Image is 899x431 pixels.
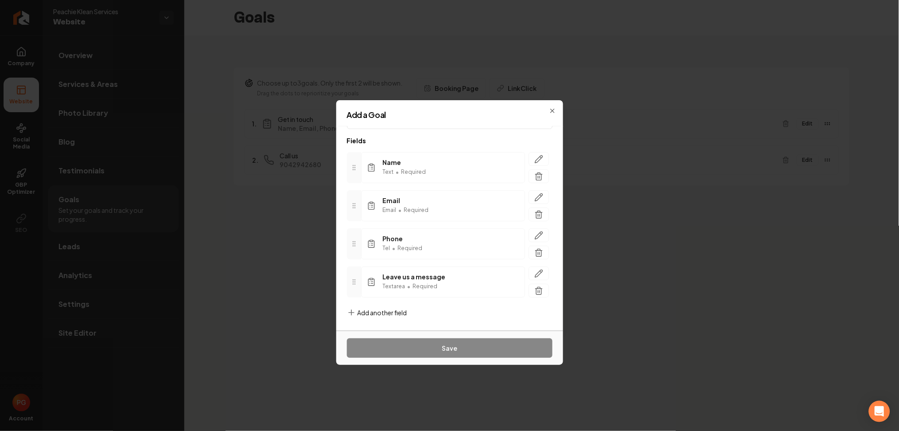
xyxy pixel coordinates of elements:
span: Email [383,207,397,214]
span: Tel [383,245,390,252]
span: Phone [383,234,423,243]
span: • [407,281,411,292]
span: Required [398,245,423,252]
span: • [396,167,400,177]
span: Required [401,168,426,176]
span: Required [404,207,429,214]
span: Required [413,283,438,290]
span: Add another field [358,308,407,317]
span: • [392,243,396,254]
span: Email [383,196,429,205]
p: Fields [347,136,553,145]
span: Text [383,168,394,176]
span: Name [383,158,426,167]
span: • [398,205,402,215]
h2: Add a Goal [347,111,553,119]
span: Textarea [383,283,405,290]
span: Leave us a message [383,272,446,281]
